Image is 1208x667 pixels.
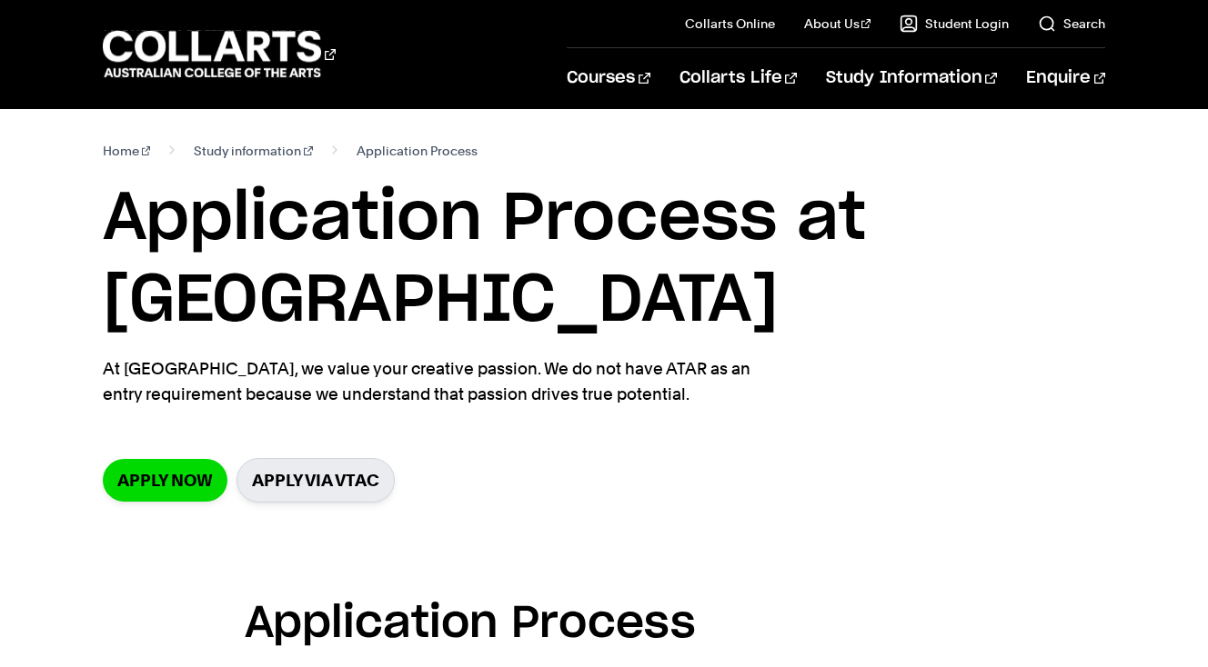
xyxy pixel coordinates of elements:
a: Search [1038,15,1105,33]
a: Courses [567,48,649,108]
div: Go to homepage [103,28,336,80]
h1: Application Process at [GEOGRAPHIC_DATA] [103,178,1105,342]
a: Enquire [1026,48,1105,108]
a: Study Information [826,48,997,108]
a: Collarts Life [679,48,797,108]
a: About Us [804,15,871,33]
a: Apply now [103,459,227,502]
p: At [GEOGRAPHIC_DATA], we value your creative passion. We do not have ATAR as an entry requirement... [103,356,767,407]
a: Apply via VTAC [237,458,395,503]
a: Student Login [900,15,1009,33]
a: Home [103,138,151,164]
a: Study information [194,138,313,164]
span: Application Process [357,138,478,164]
h3: Application Process [245,590,963,660]
a: Collarts Online [685,15,775,33]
